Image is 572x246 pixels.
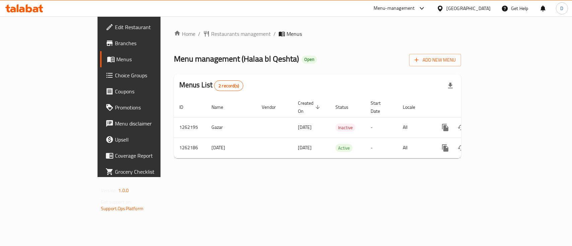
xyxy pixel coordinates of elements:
div: Open [302,56,317,64]
span: Name [211,103,232,111]
span: Created On [298,99,322,115]
span: Locale [403,103,424,111]
h2: Menus List [179,80,243,91]
li: / [273,30,276,38]
span: Upsell [115,136,188,144]
a: Restaurants management [203,30,271,38]
span: [DATE] [298,143,312,152]
th: Actions [432,97,507,117]
span: Status [335,103,357,111]
span: Vendor [262,103,284,111]
button: more [437,119,453,136]
span: Menu management ( Halaa bl Qeshta ) [174,51,299,66]
td: All [397,117,432,138]
button: Change Status [453,140,469,156]
span: Menus [287,30,302,38]
span: Version: [101,186,117,195]
span: 1.0.0 [118,186,129,195]
span: ID [179,103,192,111]
div: Menu-management [374,4,415,12]
a: Support.OpsPlatform [101,204,143,213]
span: Open [302,57,317,62]
a: Coverage Report [100,148,193,164]
span: Grocery Checklist [115,168,188,176]
span: Active [335,144,353,152]
a: Branches [100,35,193,51]
div: Export file [442,78,458,94]
span: Branches [115,39,188,47]
td: Gazar [206,117,256,138]
span: Add New Menu [415,56,456,64]
a: Menu disclaimer [100,115,193,132]
a: Coupons [100,83,193,99]
td: - [365,117,397,138]
span: Inactive [335,124,356,132]
span: 2 record(s) [214,83,243,89]
td: - [365,138,397,158]
a: Upsell [100,132,193,148]
span: Coverage Report [115,152,188,160]
a: Menus [100,51,193,67]
td: All [397,138,432,158]
span: Get support on: [101,197,132,206]
a: Choice Groups [100,67,193,83]
span: Menu disclaimer [115,119,188,128]
button: more [437,140,453,156]
div: [GEOGRAPHIC_DATA] [446,5,491,12]
table: enhanced table [174,97,507,158]
span: Start Date [371,99,389,115]
nav: breadcrumb [174,30,461,38]
a: Edit Restaurant [100,19,193,35]
div: Total records count [214,80,243,91]
span: [DATE] [298,123,312,132]
button: Change Status [453,119,469,136]
span: Edit Restaurant [115,23,188,31]
button: Add New Menu [409,54,461,66]
a: Grocery Checklist [100,164,193,180]
td: [DATE] [206,138,256,158]
span: Restaurants management [211,30,271,38]
li: / [198,30,200,38]
span: Choice Groups [115,71,188,79]
a: Promotions [100,99,193,115]
span: Coupons [115,87,188,95]
span: D [560,5,563,12]
span: Menus [116,55,188,63]
span: Promotions [115,103,188,111]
